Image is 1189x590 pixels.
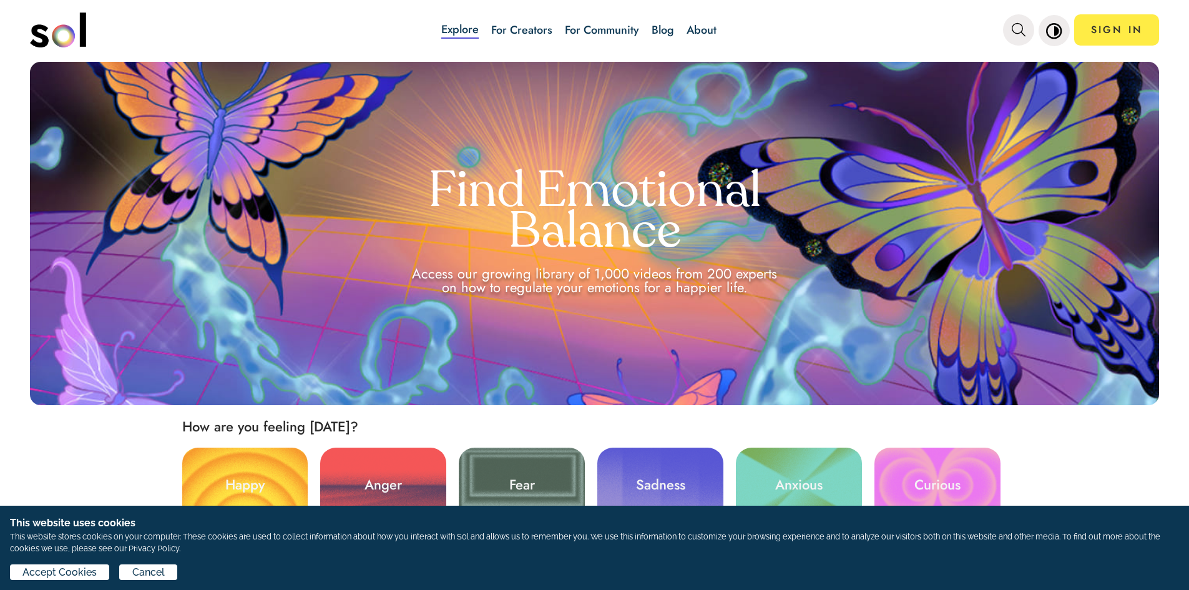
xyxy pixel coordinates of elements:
[182,448,308,523] a: Happy
[10,531,1179,554] p: This website stores cookies on your computer. These cookies are used to collect information about...
[565,22,639,38] a: For Community
[1074,14,1159,46] a: SIGN IN
[340,173,849,254] h1: Find Emotional Balance
[491,22,552,38] a: For Creators
[30,12,86,47] img: logo
[22,565,97,580] span: Accept Cookies
[736,448,862,523] a: Anxious
[10,564,109,580] button: Accept Cookies
[132,565,165,580] span: Cancel
[459,448,585,523] a: Fear
[687,22,717,38] a: About
[597,448,723,523] a: Sadness
[119,564,177,580] button: Cancel
[182,418,1079,435] h2: How are you feeling [DATE]?
[874,448,1001,523] a: Curious
[10,516,1179,531] h1: This website uses cookies
[320,448,446,523] a: Anger
[403,267,786,294] div: Access our growing library of 1,000 videos from 200 experts on how to regulate your emotions for ...
[30,8,1160,52] nav: main navigation
[652,22,674,38] a: Blog
[441,21,479,39] a: Explore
